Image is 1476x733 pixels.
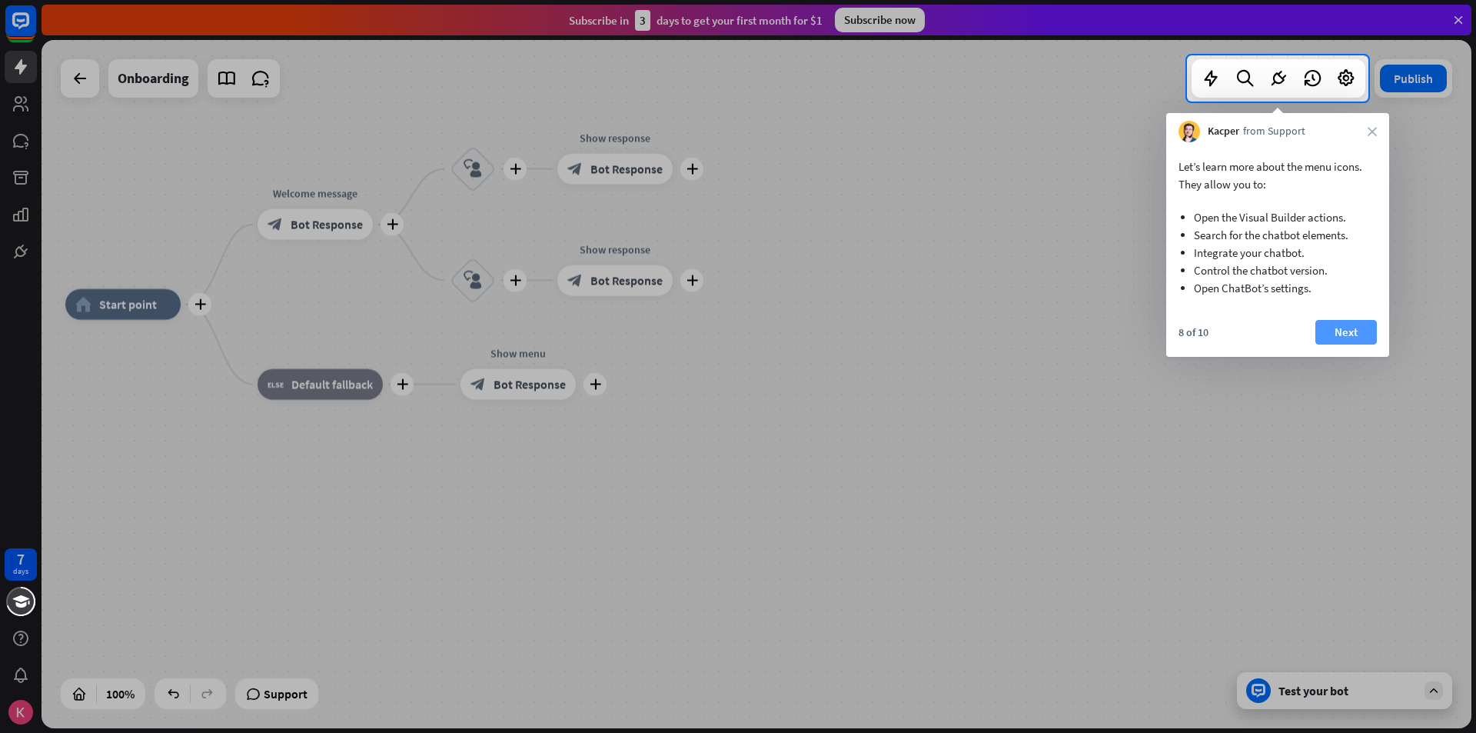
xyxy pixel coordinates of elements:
[1194,226,1361,244] li: Search for the chatbot elements.
[1194,262,1361,279] li: Control the chatbot version.
[1194,279,1361,297] li: Open ChatBot’s settings.
[1194,208,1361,226] li: Open the Visual Builder actions.
[1368,127,1377,136] i: close
[1178,325,1208,339] div: 8 of 10
[1194,244,1361,262] li: Integrate your chatbot.
[1243,124,1305,139] span: from Support
[1208,124,1239,139] span: Kacper
[1315,320,1377,345] button: Next
[12,6,58,52] button: Open LiveChat chat widget
[1178,158,1377,193] p: Let’s learn more about the menu icons. They allow you to:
